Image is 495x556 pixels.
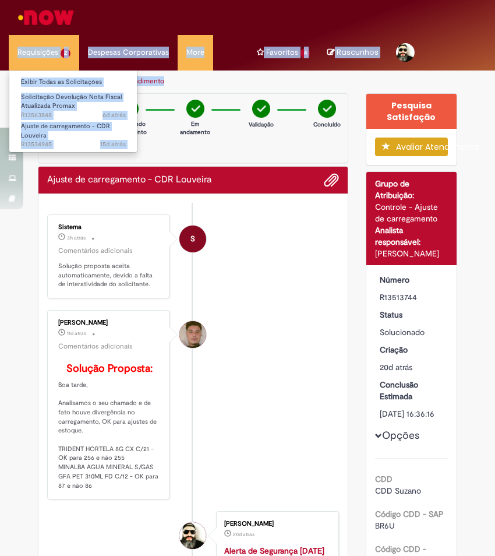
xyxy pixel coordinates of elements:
span: More [186,47,204,58]
dt: Criação [371,344,453,356]
small: Comentários adicionais [58,342,133,351]
a: Aberto R13563848 : Solicitação Devolução Nota Fiscal Atualizada Promax [9,91,137,116]
dt: Status [371,309,453,321]
ul: Menu Cabeçalho [231,35,248,71]
div: Mario Henrique Costa [179,522,206,549]
span: 11d atrás [67,330,86,337]
time: 24/09/2025 16:01:35 [102,111,126,119]
b: Solução Proposta: [66,362,153,375]
div: Sistema [58,224,160,231]
span: Rascunhos [337,47,379,58]
a: Aberto R13534945 : Ajuste de carregamento - CDR Louveira [9,120,137,145]
div: Pesquisa Satisfação [366,94,457,129]
b: CDD [375,474,393,484]
img: check-circle-green.png [252,100,270,118]
p: Solução proposta aceita automaticamente, devido a falta de interatividade do solicitante. [58,262,160,289]
ul: Menu Cabeçalho [178,35,213,71]
div: [PERSON_NAME] [375,248,448,259]
span: Solicitação Devolução Nota Fiscal Atualizada Promax [21,93,122,111]
span: Favoritos [266,47,298,58]
div: Analista responsável: [375,224,448,248]
p: Boa tarde, Analisamos o seu chamado e de fato houve divergência no carregamento, OK para ajustes ... [58,363,160,490]
p: Em andamento [180,120,210,137]
ul: Requisições [9,70,137,153]
div: System [179,226,206,252]
time: 29/09/2025 13:37:49 [67,234,86,241]
span: Despesas Corporativas [88,47,169,58]
ul: Menu Cabeçalho [213,35,231,71]
p: Validação [249,121,274,129]
span: S [190,225,195,253]
a: Despesas Corporativas : [79,35,178,70]
a: More : 4 [178,35,213,70]
span: BR6U [375,520,395,531]
span: 20d atrás [233,531,254,538]
span: 2 [61,48,70,58]
div: Controle - Ajuste de carregamento [375,201,448,224]
small: Comentários adicionais [58,246,133,256]
span: Ajuste de carregamento - CDR Louveira [21,122,110,140]
div: Solucionado [380,326,444,338]
img: ServiceNow [16,6,76,29]
span: 15d atrás [100,140,126,149]
time: 10/09/2025 09:57:15 [233,531,254,538]
span: CDD Suzano [375,485,421,496]
dt: Número [371,274,453,286]
span: Requisições [17,47,58,58]
a: No momento, sua lista de rascunhos tem 0 Itens [327,47,379,58]
ul: Menu Cabeçalho [9,35,79,71]
button: Avaliar Atendimento [375,138,448,156]
time: 19/09/2025 14:37:48 [67,330,86,337]
time: 10/09/2025 10:36:12 [380,362,412,372]
span: R13534945 [21,140,126,149]
div: Grupo de Atribuição: [375,178,448,201]
span: 20d atrás [380,362,412,372]
a: Favoritos : 4 [248,35,319,70]
ul: Menu Cabeçalho [79,35,178,71]
span: 3h atrás [67,234,86,241]
div: [PERSON_NAME] [224,520,326,527]
img: check-circle-green.png [318,100,336,118]
img: check-circle-green.png [186,100,204,118]
ul: Menu Cabeçalho [248,35,319,71]
button: Adicionar anexos [324,173,339,188]
h2: Ajuste de carregamento - CDR Louveira Histórico de tíquete [47,175,211,185]
span: 6d atrás [102,111,126,119]
time: 15/09/2025 11:01:05 [100,140,126,149]
div: Rodrigo Santiago dos Santos Alves [179,321,206,348]
div: 10/09/2025 10:36:12 [380,361,444,373]
span: R13563848 [21,111,126,120]
span: 4 [300,48,310,58]
p: Concluído [313,121,341,129]
div: [DATE] 16:36:16 [380,408,444,420]
a: Exibir Todas as Solicitações [9,76,137,89]
dt: Conclusão Estimada [371,379,453,402]
div: R13513744 [380,291,444,303]
div: [PERSON_NAME] [58,319,160,326]
b: Código CDD - SAP [375,509,444,519]
a: Requisições : 2 [9,35,79,70]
